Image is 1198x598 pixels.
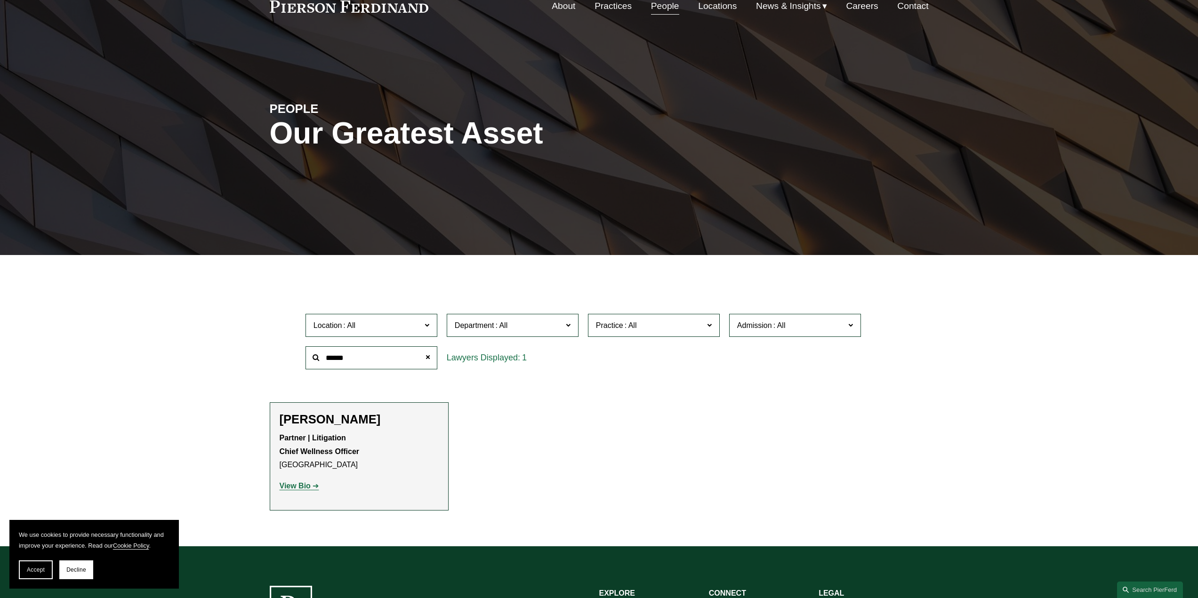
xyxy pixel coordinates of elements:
p: [GEOGRAPHIC_DATA] [280,431,439,472]
span: Location [314,321,342,329]
strong: Partner | Litigation Chief Wellness Officer [280,434,360,455]
h1: Our Greatest Asset [270,116,709,151]
a: Search this site [1117,582,1183,598]
a: Cookie Policy [113,542,149,549]
strong: LEGAL [819,589,844,597]
strong: CONNECT [709,589,746,597]
p: We use cookies to provide necessary functionality and improve your experience. Read our . [19,529,169,551]
span: 1 [522,353,527,362]
strong: View Bio [280,482,311,490]
h4: PEOPLE [270,101,434,116]
span: Department [455,321,494,329]
a: View Bio [280,482,319,490]
button: Decline [59,560,93,579]
span: Accept [27,566,45,573]
span: Practice [596,321,623,329]
button: Accept [19,560,53,579]
strong: EXPLORE [599,589,635,597]
section: Cookie banner [9,520,179,589]
h2: [PERSON_NAME] [280,412,439,427]
span: Admission [737,321,772,329]
span: Decline [66,566,86,573]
